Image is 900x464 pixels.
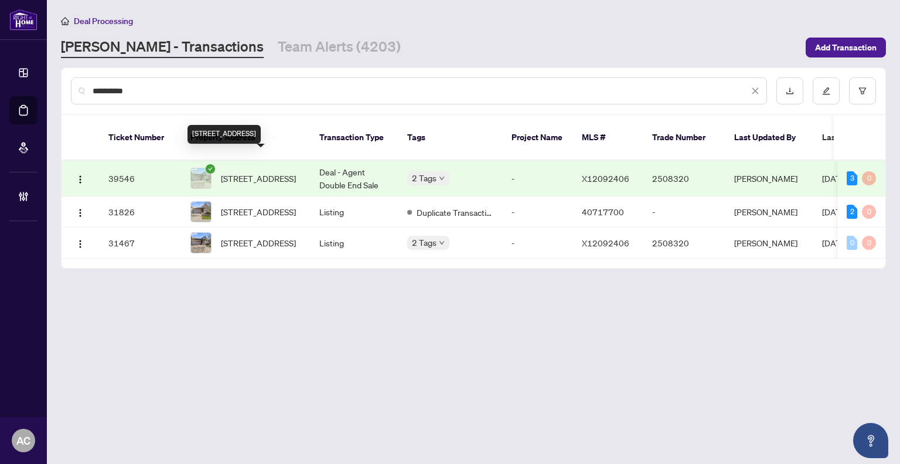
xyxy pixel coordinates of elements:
span: 2 Tags [412,171,437,185]
td: Listing [310,197,398,228]
a: Team Alerts (4203) [278,37,401,58]
span: [STREET_ADDRESS] [221,172,296,185]
td: - [643,197,725,228]
span: [DATE] [822,206,848,217]
th: Transaction Type [310,115,398,161]
div: [STREET_ADDRESS] [187,125,261,144]
button: Logo [71,169,90,188]
button: Open asap [853,423,888,458]
th: MLS # [572,115,643,161]
button: Add Transaction [806,38,886,57]
span: down [439,240,445,246]
div: 0 [862,205,876,219]
td: Listing [310,228,398,259]
span: download [786,87,794,95]
span: check-circle [206,164,215,174]
td: - [502,228,572,259]
img: Logo [76,239,85,249]
th: Tags [398,115,502,161]
div: 3 [847,171,857,185]
span: filter [858,87,867,95]
div: 2 [847,205,857,219]
div: 0 [862,236,876,250]
td: [PERSON_NAME] [725,228,813,259]
img: Logo [76,175,85,184]
td: Deal - Agent Double End Sale [310,161,398,197]
img: thumbnail-img [191,202,211,222]
th: Last Updated By [725,115,813,161]
img: logo [9,9,37,31]
div: 0 [862,171,876,185]
td: - [502,197,572,228]
span: [DATE] [822,238,848,248]
a: [PERSON_NAME] - Transactions [61,37,264,58]
th: Project Name [502,115,572,161]
span: [STREET_ADDRESS] [221,236,296,249]
span: edit [822,87,830,95]
img: Logo [76,208,85,218]
span: close [751,87,759,95]
th: Property Address [181,115,310,161]
span: down [439,175,445,181]
td: - [502,161,572,197]
span: [DATE] [822,173,848,184]
button: Logo [71,202,90,221]
button: edit [813,77,840,104]
td: 2508320 [643,161,725,197]
td: [PERSON_NAME] [725,197,813,228]
span: X12092406 [582,238,629,248]
span: Add Transaction [815,38,877,57]
span: X12092406 [582,173,629,184]
img: thumbnail-img [191,233,211,253]
td: 39546 [99,161,181,197]
th: Trade Number [643,115,725,161]
span: home [61,17,69,25]
td: 31467 [99,228,181,259]
div: 0 [847,236,857,250]
span: 40717700 [582,206,624,217]
button: download [776,77,803,104]
span: AC [16,432,30,449]
span: 2 Tags [412,236,437,249]
span: Deal Processing [74,16,133,26]
img: thumbnail-img [191,168,211,188]
button: Logo [71,233,90,252]
span: [STREET_ADDRESS] [221,205,296,218]
td: 2508320 [643,228,725,259]
td: 31826 [99,197,181,228]
span: Last Modified Date [822,131,894,144]
span: Duplicate Transaction [417,206,493,219]
th: Ticket Number [99,115,181,161]
td: [PERSON_NAME] [725,161,813,197]
button: filter [849,77,876,104]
